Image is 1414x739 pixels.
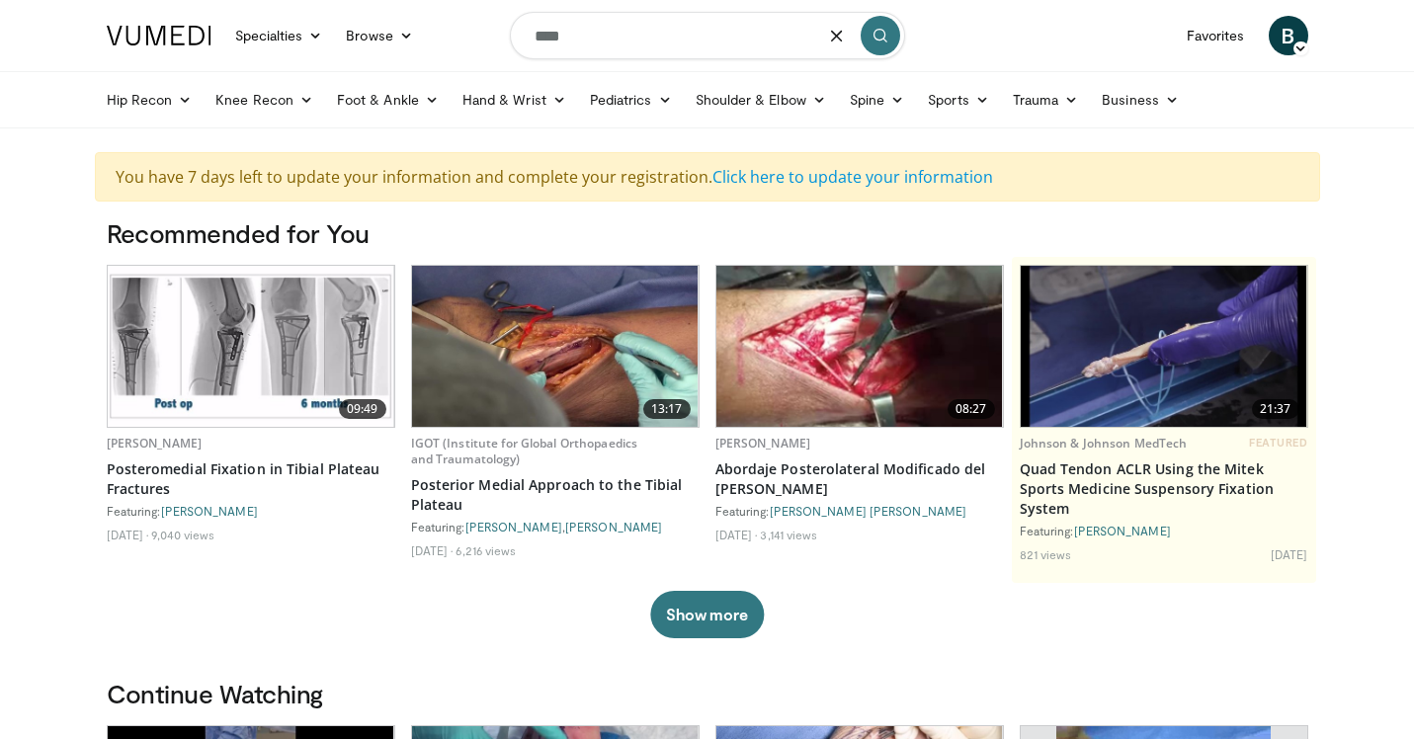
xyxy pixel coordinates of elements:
div: You have 7 days left to update your information and complete your registration. [95,152,1320,202]
span: 08:27 [948,399,995,419]
input: Search topics, interventions [510,12,905,59]
h3: Recommended for You [107,217,1308,249]
img: 3eba9040-0c7a-4442-86bf-69a9481b5725.620x360_q85_upscale.jpg [108,266,394,427]
a: Business [1090,80,1191,120]
a: Knee Recon [204,80,325,120]
button: Show more [650,591,764,638]
a: Spine [838,80,916,120]
h3: Continue Watching [107,678,1308,709]
img: 5a185f62-dadc-4a59-92e5-caa08b9527c1.620x360_q85_upscale.jpg [412,266,699,427]
li: [DATE] [411,542,454,558]
li: 6,216 views [456,542,516,558]
a: Pediatrics [578,80,684,120]
a: Abordaje Posterolateral Modificado del [PERSON_NAME] [715,459,1004,499]
div: Featuring: [107,503,395,519]
a: Foot & Ankle [325,80,451,120]
li: [DATE] [107,527,149,542]
a: 09:49 [108,266,394,427]
a: Sports [916,80,1001,120]
a: 08:27 [716,266,1003,427]
a: Click here to update your information [712,166,993,188]
a: Specialties [223,16,335,55]
a: [PERSON_NAME] [565,520,662,534]
a: Hip Recon [95,80,205,120]
a: Quad Tendon ACLR Using the Mitek Sports Medicine Suspensory Fixation System [1020,459,1308,519]
a: [PERSON_NAME] [1074,524,1171,537]
img: 67f424e8-5e2c-42dd-be64-1cf50062d02f.620x360_q85_upscale.jpg [716,266,1003,427]
a: Hand & Wrist [451,80,578,120]
span: 21:37 [1252,399,1299,419]
li: [DATE] [1271,546,1308,562]
div: Featuring: , [411,519,700,534]
a: IGOT (Institute for Global Orthopaedics and Traumatology) [411,435,638,467]
a: Favorites [1175,16,1257,55]
span: 13:17 [643,399,691,419]
a: Johnson & Johnson MedTech [1020,435,1188,452]
span: 09:49 [339,399,386,419]
li: 821 views [1020,546,1072,562]
a: B [1269,16,1308,55]
a: [PERSON_NAME] [715,435,811,452]
a: Posterior Medial Approach to the Tibial Plateau [411,475,700,515]
a: [PERSON_NAME] [107,435,203,452]
img: VuMedi Logo [107,26,211,45]
a: [PERSON_NAME] [465,520,562,534]
a: Trauma [1001,80,1091,120]
a: Posteromedial Fixation in Tibial Plateau Fractures [107,459,395,499]
a: [PERSON_NAME] [PERSON_NAME] [770,504,967,518]
img: b78fd9da-dc16-4fd1-a89d-538d899827f1.620x360_q85_upscale.jpg [1021,266,1307,427]
div: Featuring: [1020,523,1308,538]
a: 13:17 [412,266,699,427]
li: 3,141 views [760,527,817,542]
span: FEATURED [1249,436,1307,450]
a: Browse [334,16,425,55]
li: [DATE] [715,527,758,542]
li: 9,040 views [151,527,214,542]
a: [PERSON_NAME] [161,504,258,518]
a: 21:37 [1021,266,1307,427]
a: Shoulder & Elbow [684,80,838,120]
div: Featuring: [715,503,1004,519]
